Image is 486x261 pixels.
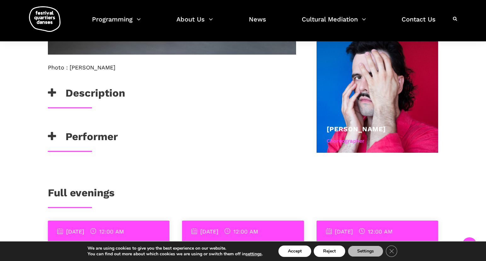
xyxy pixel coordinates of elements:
img: logo-fqd-med [29,6,60,32]
p: We are using cookies to give you the best experience on our website. [88,246,263,251]
button: Accept [278,246,311,257]
button: settings [246,251,262,257]
a: About Us [176,14,213,33]
button: Reject [314,246,345,257]
button: Settings [348,246,383,257]
span: [DATE] [57,228,84,235]
p: You can find out more about which cookies we are using or switch them off in . [88,251,263,257]
a: [PERSON_NAME] [327,125,386,133]
a: Contact Us [402,14,436,33]
h3: Performer [48,130,118,146]
span: 12:00 AM [359,228,392,235]
h6: Photo : [PERSON_NAME] [48,64,296,71]
div: Choreographer [327,137,428,145]
a: Cultural Mediation [302,14,366,33]
span: 12:00 AM [90,228,124,235]
span: [DATE] [192,228,218,235]
a: Programming [92,14,141,33]
span: 12:00 AM [225,228,258,235]
h3: Description [48,87,125,103]
h3: Full evenings [48,187,115,202]
span: [DATE] [326,228,353,235]
button: Close GDPR Cookie Banner [386,246,397,257]
a: News [249,14,266,33]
